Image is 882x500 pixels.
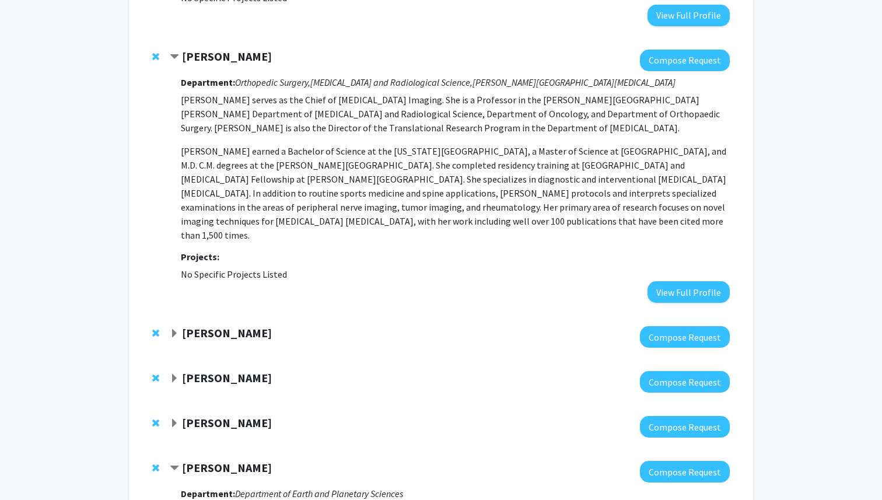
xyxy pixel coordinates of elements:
i: [PERSON_NAME][GEOGRAPHIC_DATA][MEDICAL_DATA] [473,76,675,88]
strong: Department: [181,488,235,499]
i: Department of Earth and Planetary Sciences [235,488,403,499]
span: Expand Jun Hua Bookmark [170,374,179,383]
span: No Specific Projects Listed [181,268,287,280]
strong: [PERSON_NAME] [182,326,272,340]
strong: [PERSON_NAME] [182,370,272,385]
strong: [PERSON_NAME] [182,415,272,430]
strong: [PERSON_NAME] [182,460,272,475]
span: Remove Kevin Lewis from bookmarks [152,463,159,473]
button: Compose Request to Haris Sair [640,326,730,348]
iframe: Chat [9,447,50,491]
button: View Full Profile [647,281,730,303]
button: Compose Request to Kevin Lewis [640,461,730,482]
span: Expand Haris Sair Bookmark [170,329,179,338]
span: Remove Jun Hua from bookmarks [152,373,159,383]
strong: Department: [181,76,235,88]
strong: Projects: [181,251,219,263]
span: Contract Laura Fayad Bookmark [170,53,179,62]
span: Expand Moira-Phoebe Huet Bookmark [170,419,179,428]
i: Orthopedic Surgery, [235,76,310,88]
strong: [PERSON_NAME] [182,49,272,64]
p: [PERSON_NAME] serves as the Chief of [MEDICAL_DATA] Imaging. She is a Professor in the [PERSON_NA... [181,93,730,135]
span: Contract Kevin Lewis Bookmark [170,464,179,473]
span: Remove Moira-Phoebe Huet from bookmarks [152,418,159,428]
p: [PERSON_NAME] earned a Bachelor of Science at the [US_STATE][GEOGRAPHIC_DATA], a Master of Scienc... [181,144,730,242]
i: [MEDICAL_DATA] and Radiological Science, [310,76,473,88]
button: Compose Request to Laura Fayad [640,50,730,71]
button: Compose Request to Jun Hua [640,371,730,393]
button: Compose Request to Moira-Phoebe Huet [640,416,730,438]
button: View Full Profile [647,5,730,26]
span: Remove Laura Fayad from bookmarks [152,52,159,61]
span: Remove Haris Sair from bookmarks [152,328,159,338]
